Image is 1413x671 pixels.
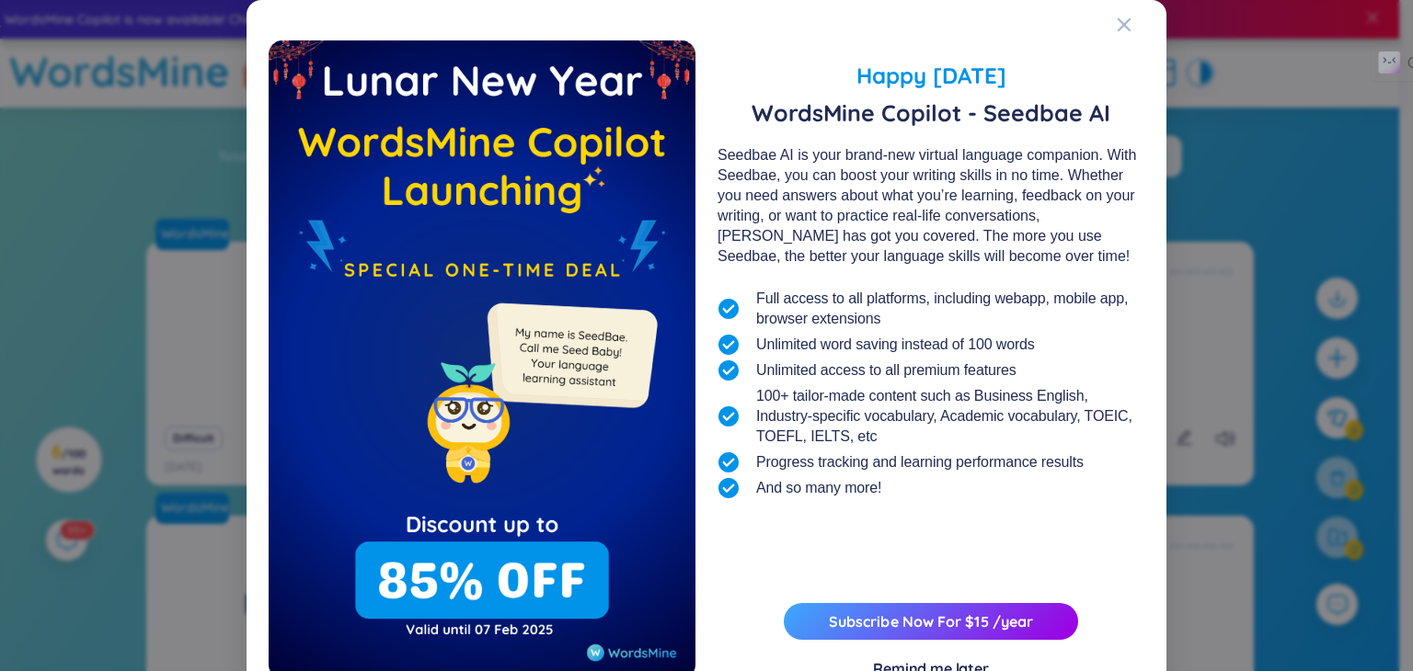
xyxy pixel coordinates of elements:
[756,386,1144,447] span: 100+ tailor-made content such as Business English, Industry-specific vocabulary, Academic vocabul...
[718,59,1144,92] span: Happy [DATE]
[718,145,1144,267] div: Seedbae AI is your brand-new virtual language companion. With Seedbae, you can boost your writing...
[756,335,1035,355] span: Unlimited word saving instead of 100 words
[829,612,1033,631] a: Subscribe Now For $15 /year
[784,603,1078,640] button: Subscribe Now For $15 /year
[718,99,1144,127] span: WordsMine Copilot - Seedbae AI
[756,478,881,498] span: And so many more!
[756,360,1017,381] span: Unlimited access to all premium features
[478,266,661,449] img: minionSeedbaeMessage.35ffe99e.png
[756,289,1144,329] span: Full access to all platforms, including webapp, mobile app, browser extensions
[756,452,1084,472] span: Progress tracking and learning performance results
